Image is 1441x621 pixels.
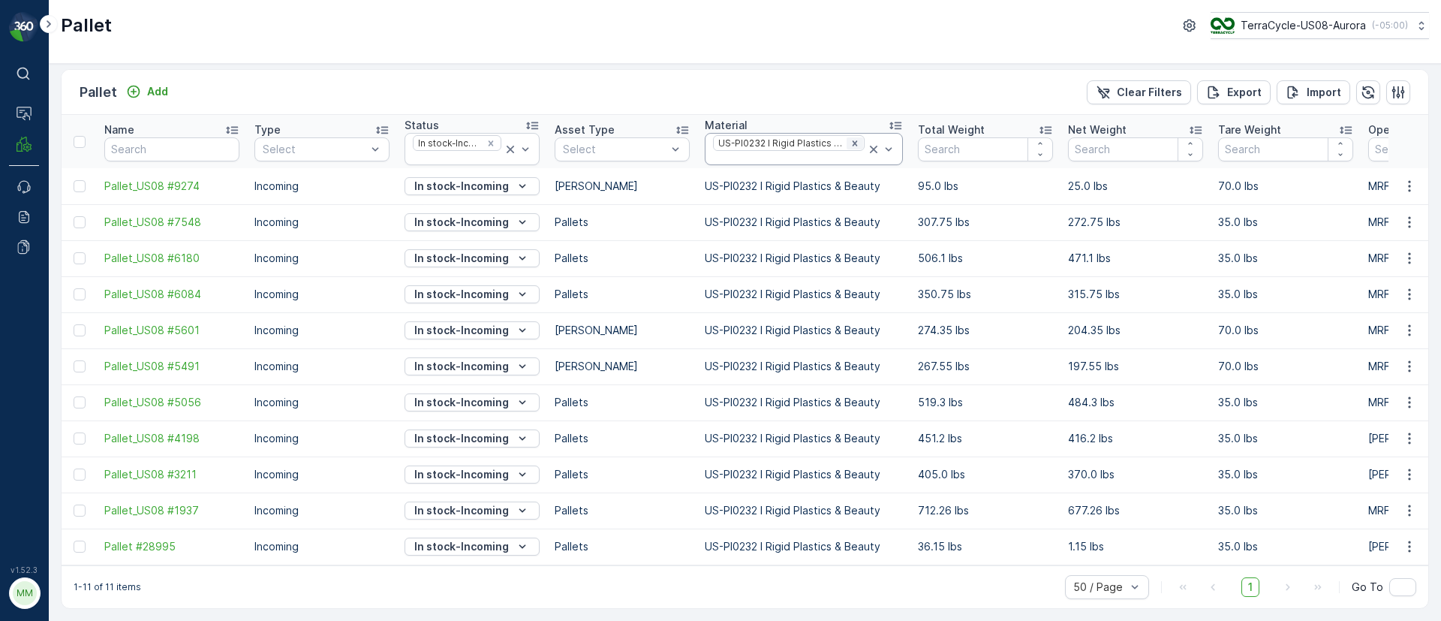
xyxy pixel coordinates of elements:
p: US-PI0232 I Rigid Plastics & Beauty [705,395,903,410]
p: In stock-Incoming [414,179,509,194]
a: Pallet_US08 #7548 [104,215,239,230]
span: 1 [1241,577,1259,597]
p: 1.15 lbs [1068,539,1203,554]
p: US-PI0232 I Rigid Plastics & Beauty [705,539,903,554]
p: Incoming [254,503,390,518]
div: Toggle Row Selected [74,216,86,228]
p: Incoming [254,251,390,266]
span: Pallet_US08 #3211 [104,467,239,482]
p: Status [405,118,439,133]
p: Pallet [80,82,117,103]
button: In stock-Incoming [405,285,540,303]
p: Pallets [555,215,690,230]
div: Toggle Row Selected [74,505,86,517]
p: 451.2 lbs [918,431,1053,446]
input: Search [1068,137,1203,161]
input: Search [1218,137,1353,161]
p: US-PI0232 I Rigid Plastics & Beauty [705,431,903,446]
span: Pallet_US08 #4198 [104,431,239,446]
p: Type [254,122,281,137]
span: Go To [1352,580,1383,595]
p: 506.1 lbs [918,251,1053,266]
p: 677.26 lbs [1068,503,1203,518]
div: Toggle Row Selected [74,180,86,192]
p: 519.3 lbs [918,395,1053,410]
p: In stock-Incoming [414,359,509,374]
p: In stock-Incoming [414,251,509,266]
div: Toggle Row Selected [74,396,86,408]
p: 307.75 lbs [918,215,1053,230]
p: Export [1227,85,1262,100]
p: 1-11 of 11 items [74,581,141,593]
a: Pallet_US08 #1937 [104,503,239,518]
button: Import [1277,80,1350,104]
p: Pallets [555,539,690,554]
p: US-PI0232 I Rigid Plastics & Beauty [705,323,903,338]
a: Pallet_US08 #5601 [104,323,239,338]
div: Toggle Row Selected [74,252,86,264]
p: TerraCycle-US08-Aurora [1241,18,1366,33]
p: 35.0 lbs [1218,467,1353,482]
p: 35.0 lbs [1218,539,1353,554]
p: In stock-Incoming [414,215,509,230]
p: 70.0 lbs [1218,179,1353,194]
div: MM [13,581,37,605]
p: US-PI0232 I Rigid Plastics & Beauty [705,179,903,194]
span: Pallet_US08 #6180 [104,251,239,266]
span: v 1.52.3 [9,565,39,574]
p: Tare Weight [1218,122,1281,137]
p: In stock-Incoming [414,467,509,482]
p: 272.75 lbs [1068,215,1203,230]
p: Material [705,118,748,133]
p: 70.0 lbs [1218,359,1353,374]
p: 95.0 lbs [918,179,1053,194]
p: ( -05:00 ) [1372,20,1408,32]
p: Incoming [254,395,390,410]
p: Asset Type [555,122,615,137]
p: Pallets [555,431,690,446]
p: 35.0 lbs [1218,287,1353,302]
p: 416.2 lbs [1068,431,1203,446]
input: Search [104,137,239,161]
p: Import [1307,85,1341,100]
p: US-PI0232 I Rigid Plastics & Beauty [705,503,903,518]
button: In stock-Incoming [405,502,540,520]
p: Net Weight [1068,122,1127,137]
div: Toggle Row Selected [74,541,86,553]
p: 267.55 lbs [918,359,1053,374]
p: In stock-Incoming [414,323,509,338]
p: US-PI0232 I Rigid Plastics & Beauty [705,215,903,230]
p: Clear Filters [1117,85,1182,100]
button: MM [9,577,39,609]
p: 370.0 lbs [1068,467,1203,482]
p: 35.0 lbs [1218,215,1353,230]
p: Select [263,142,366,157]
p: Incoming [254,431,390,446]
button: TerraCycle-US08-Aurora(-05:00) [1211,12,1429,39]
p: Incoming [254,179,390,194]
a: Pallet_US08 #5491 [104,359,239,374]
p: In stock-Incoming [414,503,509,518]
p: [PERSON_NAME] [555,179,690,194]
span: Pallet_US08 #6084 [104,287,239,302]
button: In stock-Incoming [405,430,540,448]
p: 274.35 lbs [918,323,1053,338]
p: US-PI0232 I Rigid Plastics & Beauty [705,251,903,266]
div: US-PI0232 I Rigid Plastics & Beauty [714,136,845,150]
img: image_ci7OI47.png [1211,17,1235,34]
div: Toggle Row Selected [74,324,86,336]
input: Search [918,137,1053,161]
div: Toggle Row Selected [74,360,86,372]
p: [PERSON_NAME] [555,323,690,338]
a: Pallet_US08 #9274 [104,179,239,194]
div: Toggle Row Selected [74,288,86,300]
p: 35.0 lbs [1218,395,1353,410]
button: Export [1197,80,1271,104]
button: In stock-Incoming [405,249,540,267]
p: Incoming [254,215,390,230]
p: Operator [1368,122,1415,137]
